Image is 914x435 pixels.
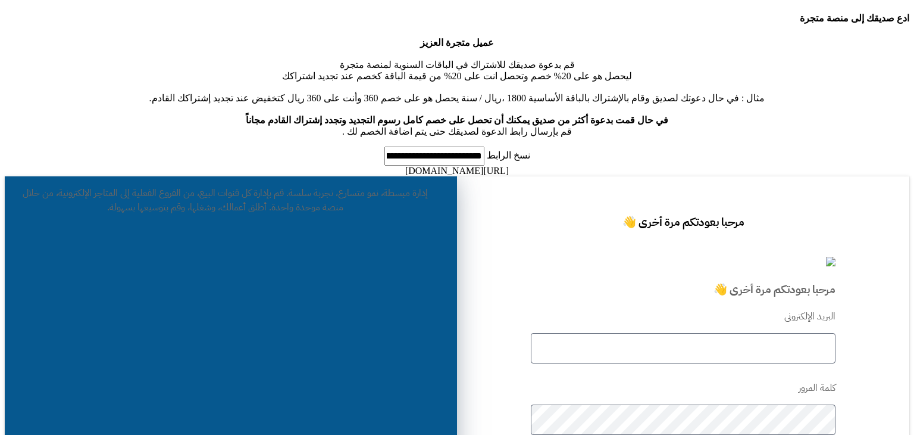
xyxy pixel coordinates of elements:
[531,309,835,324] p: البريد الإلكترونى
[5,166,909,176] div: [URL][DOMAIN_NAME]
[23,186,343,215] span: قم بإدارة كل قنوات البيع، من الفروع الفعلية إلى المتاجر الإلكترونية، من خلال منصة موحدة واحدة. أط...
[286,186,428,200] span: إدارة مبسطة، نمو متسارع، تجربة سلسة.
[484,150,530,160] label: نسخ الرابط
[5,37,909,137] p: قم بدعوة صديقك للاشتراك في الباقات السنوية لمنصة متجرة ليحصل هو على 20% خصم وتحصل انت على 20% من ...
[826,257,835,266] img: logo-2.png
[531,281,835,298] h3: مرحبا بعودتكم مرة أخرى 👋
[622,214,744,231] span: مرحبا بعودتكم مرة أخرى 👋
[246,115,668,125] b: في حال قمت بدعوة أكثر من صديق يمكنك أن تحصل على خصم كامل رسوم التجديد وتجدد إشتراك القادم مجاناً
[5,13,909,24] h4: ادع صديقك إلى منصة متجرة
[420,38,494,48] b: عميل متجرة العزيز
[531,381,835,395] p: كلمة المرور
